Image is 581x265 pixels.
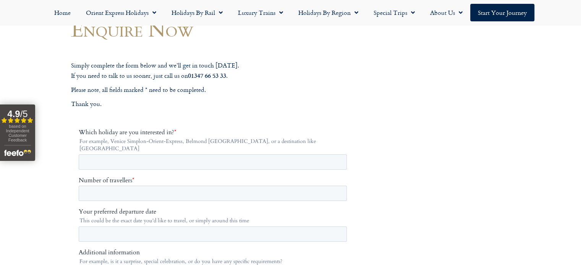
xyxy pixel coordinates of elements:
a: Luxury Trains [230,4,291,21]
a: Orient Express Holidays [78,4,164,21]
p: Thank you. [71,99,358,109]
a: Holidays by Region [291,4,366,21]
a: Special Trips [366,4,422,21]
a: Home [47,4,78,21]
span: Your last name [136,170,175,179]
a: Start your Journey [470,4,534,21]
strong: 01347 66 53 33 [188,71,226,80]
a: About Us [422,4,470,21]
p: Please note, all fields marked * need to be completed. [71,85,358,95]
nav: Menu [4,4,577,21]
a: Holidays by Rail [164,4,230,21]
p: Simply complete the form below and we’ll get in touch [DATE]. If you need to talk to us sooner, j... [71,61,358,80]
h1: Enquire Now [71,18,358,40]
